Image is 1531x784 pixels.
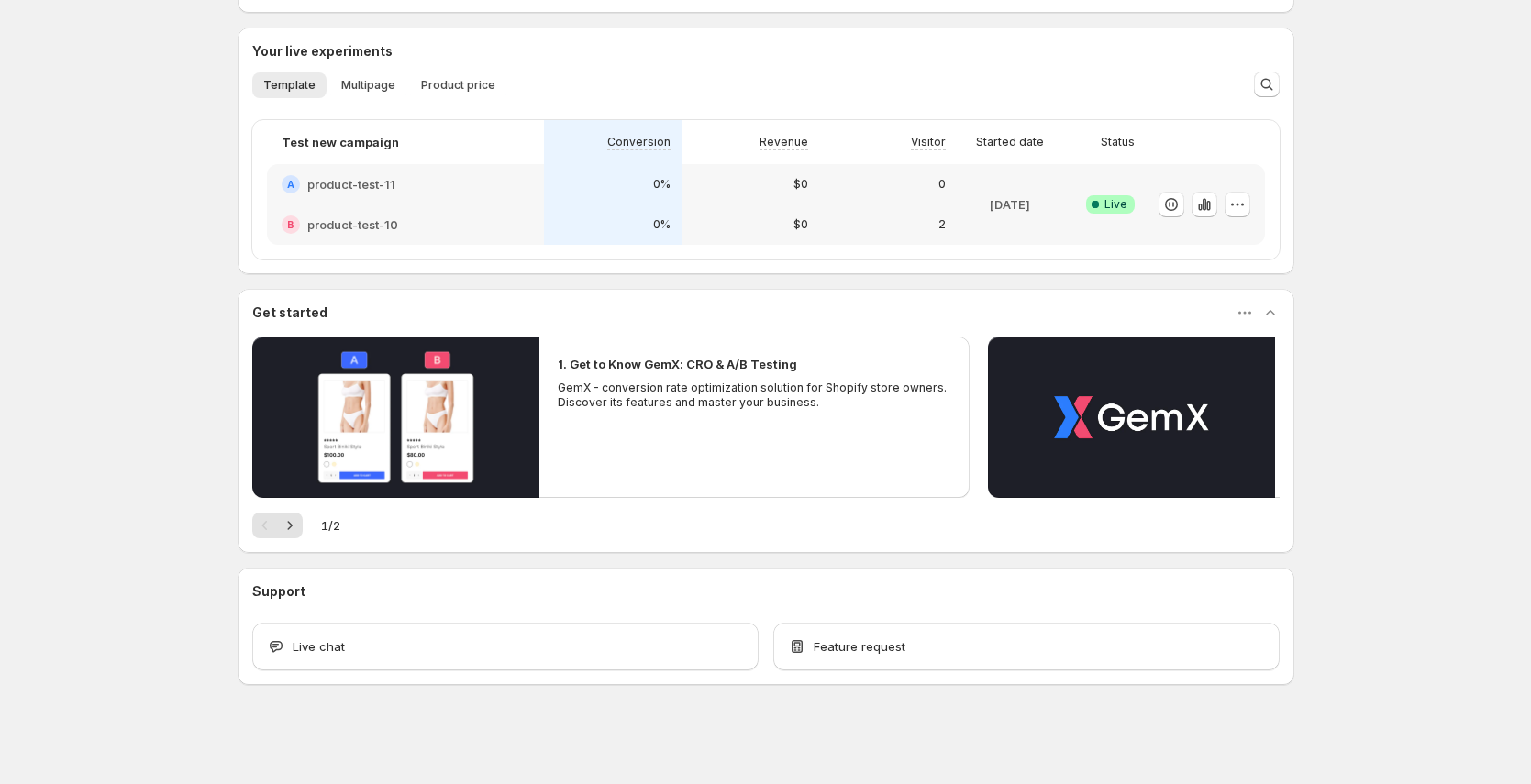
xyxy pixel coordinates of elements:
[1254,72,1280,97] button: Search and filter results
[321,516,340,535] span: 1 / 2
[760,135,808,149] p: Revenue
[990,195,1030,214] p: [DATE]
[793,177,808,192] p: $0
[287,179,294,190] h2: A
[293,637,345,656] span: Live chat
[988,337,1275,498] button: Play video
[252,582,305,601] h3: Support
[252,42,393,61] h3: Your live experiments
[558,381,952,410] p: GemX - conversion rate optimization solution for Shopify store owners. Discover its features and ...
[277,513,303,538] button: Next
[938,217,946,232] p: 2
[341,78,395,93] span: Multipage
[252,304,327,322] h3: Get started
[252,337,539,498] button: Play video
[421,78,495,93] span: Product price
[307,215,398,234] h2: product-test-10
[653,217,671,232] p: 0%
[814,637,905,656] span: Feature request
[976,135,1044,149] p: Started date
[1104,197,1127,212] span: Live
[607,135,671,149] p: Conversion
[263,78,316,93] span: Template
[938,177,946,192] p: 0
[911,135,946,149] p: Visitor
[287,219,294,230] h2: B
[558,355,797,373] h2: 1. Get to Know GemX: CRO & A/B Testing
[252,513,303,538] nav: Pagination
[307,175,395,193] h2: product-test-11
[793,217,808,232] p: $0
[653,177,671,192] p: 0%
[1101,135,1135,149] p: Status
[282,133,399,151] p: Test new campaign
